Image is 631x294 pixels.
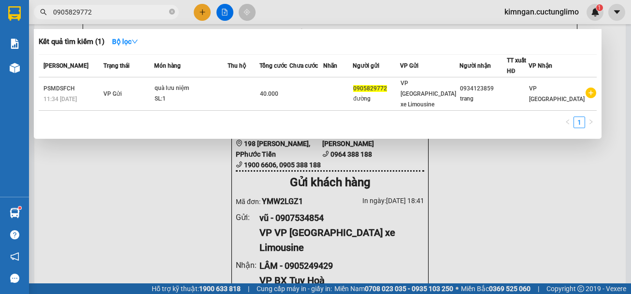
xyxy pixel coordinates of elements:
[353,62,379,69] span: Người gửi
[103,90,122,97] span: VP Gửi
[154,62,181,69] span: Món hàng
[529,62,552,69] span: VP Nhận
[43,84,100,94] div: PSMDSFCH
[586,88,596,98] span: plus-circle
[10,274,19,283] span: message
[574,117,585,128] a: 1
[5,5,140,41] li: Cúc Tùng Limousine
[112,38,138,45] strong: Bộ lọc
[574,117,585,128] li: 1
[5,52,67,84] li: VP VP [GEOGRAPHIC_DATA] xe Limousine
[10,208,20,218] img: warehouse-icon
[323,62,337,69] span: Nhãn
[259,62,287,69] span: Tổng cước
[459,62,491,69] span: Người nhận
[40,9,47,15] span: search
[10,230,19,239] span: question-circle
[260,90,278,97] span: 40.000
[43,62,88,69] span: [PERSON_NAME]
[10,63,20,73] img: warehouse-icon
[562,117,574,128] button: left
[585,117,597,128] button: right
[507,57,526,74] span: TT xuất HĐ
[67,52,129,63] li: VP BX Tuy Hoà
[43,96,77,103] span: 11:34 [DATE]
[8,6,21,21] img: logo-vxr
[585,117,597,128] li: Next Page
[67,65,73,72] span: environment
[401,80,456,108] span: VP [GEOGRAPHIC_DATA] xe Limousine
[53,7,167,17] input: Tìm tên, số ĐT hoặc mã đơn
[10,252,19,261] span: notification
[103,62,129,69] span: Trạng thái
[565,119,571,125] span: left
[353,94,400,104] div: đường
[228,62,246,69] span: Thu hộ
[588,119,594,125] span: right
[529,85,585,103] span: VP [GEOGRAPHIC_DATA]
[155,83,227,94] div: quà lưu niệm
[131,38,138,45] span: down
[39,37,104,47] h3: Kết quả tìm kiếm ( 1 )
[169,8,175,17] span: close-circle
[289,62,318,69] span: Chưa cước
[104,34,146,49] button: Bộ lọcdown
[169,9,175,15] span: close-circle
[460,84,506,94] div: 0934123859
[460,94,506,104] div: trang
[353,85,387,92] span: 0905829772
[562,117,574,128] li: Previous Page
[400,62,418,69] span: VP Gửi
[18,206,21,209] sup: 1
[155,94,227,104] div: SL: 1
[10,39,20,49] img: solution-icon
